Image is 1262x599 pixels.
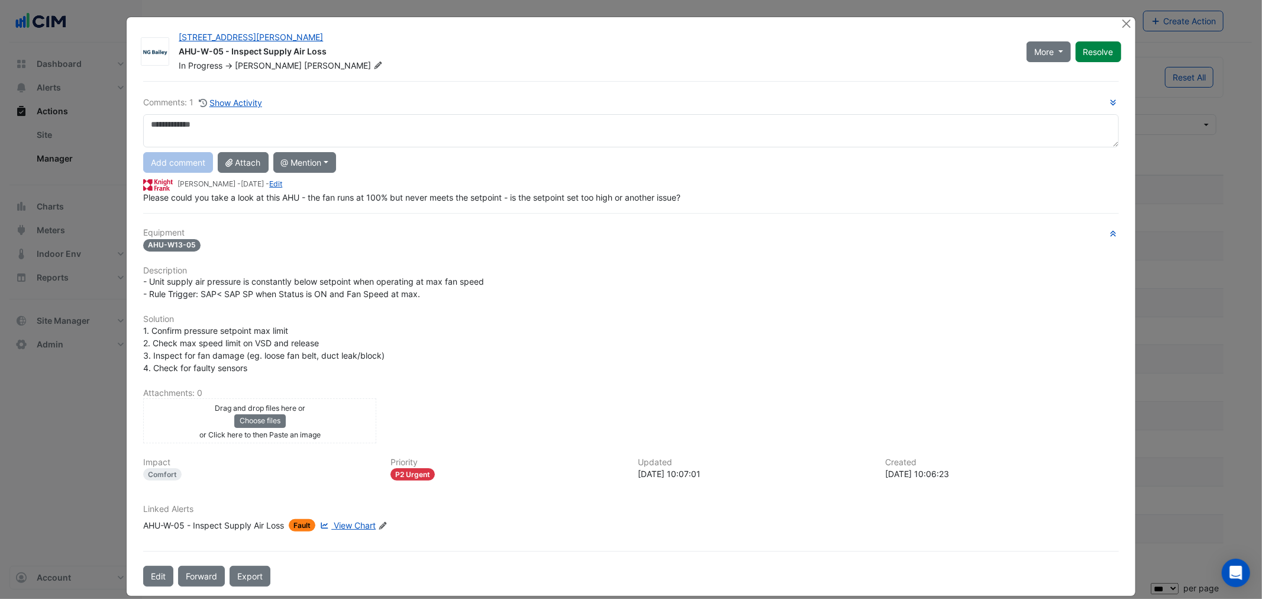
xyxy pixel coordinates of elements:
img: NG Bailey [141,46,169,58]
h6: Updated [638,458,871,468]
button: Show Activity [198,96,263,110]
span: Please could you take a look at this AHU - the fan runs at 100% but never meets the setpoint - is... [143,192,680,202]
h6: Equipment [143,228,1118,238]
small: [PERSON_NAME] - - [177,179,282,189]
h6: Impact [143,458,376,468]
h6: Solution [143,314,1118,324]
button: More [1027,41,1071,62]
button: Attach [218,152,268,173]
h6: Priority [390,458,624,468]
span: View Chart [334,520,376,530]
h6: Linked Alerts [143,504,1118,514]
span: Fault [289,519,315,532]
img: Knight Frank UK [143,178,173,191]
a: View Chart [318,519,376,532]
div: Comfort [143,468,182,481]
div: Comments: 1 [143,96,263,110]
button: Choose files [234,414,286,427]
span: AHU-W13-05 [143,239,201,252]
span: In Progress [179,60,222,70]
div: AHU-W-05 - Inspect Supply Air Loss [143,519,284,532]
h6: Description [143,266,1118,276]
fa-icon: Edit Linked Alerts [378,521,387,530]
span: -> [225,60,233,70]
div: [DATE] 10:06:23 [886,468,1119,480]
small: or Click here to then Paste an image [199,430,321,439]
span: 1. Confirm pressure setpoint max limit 2. Check max speed limit on VSD and release 3. Inspect for... [143,326,385,373]
span: More [1034,46,1054,58]
a: Edit [269,179,282,188]
button: Forward [178,566,225,587]
h6: Attachments: 0 [143,388,1118,398]
div: [DATE] 10:07:01 [638,468,871,480]
button: Close [1121,17,1133,30]
button: Edit [143,566,173,587]
small: Drag and drop files here or [215,404,305,413]
span: [PERSON_NAME] [235,60,302,70]
span: [PERSON_NAME] [304,60,385,72]
span: 2025-09-05 10:07:01 [241,179,264,188]
a: [STREET_ADDRESS][PERSON_NAME] [179,32,323,42]
div: AHU-W-05 - Inspect Supply Air Loss [179,46,1012,60]
a: Export [230,566,270,587]
button: @ Mention [273,152,337,173]
h6: Created [886,458,1119,468]
div: Open Intercom Messenger [1222,559,1250,587]
span: - Unit supply air pressure is constantly below setpoint when operating at max fan speed - Rule Tr... [143,276,484,299]
div: P2 Urgent [390,468,435,481]
button: Resolve [1076,41,1121,62]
